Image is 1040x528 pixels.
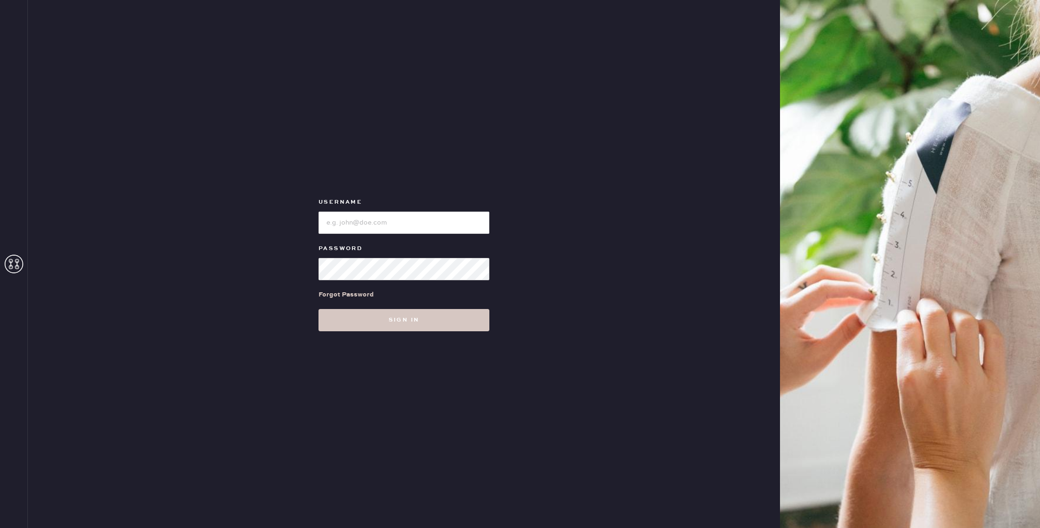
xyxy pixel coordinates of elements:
[318,280,374,309] a: Forgot Password
[318,309,489,331] button: Sign in
[318,212,489,234] input: e.g. john@doe.com
[318,290,374,300] div: Forgot Password
[318,197,489,208] label: Username
[318,243,489,254] label: Password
